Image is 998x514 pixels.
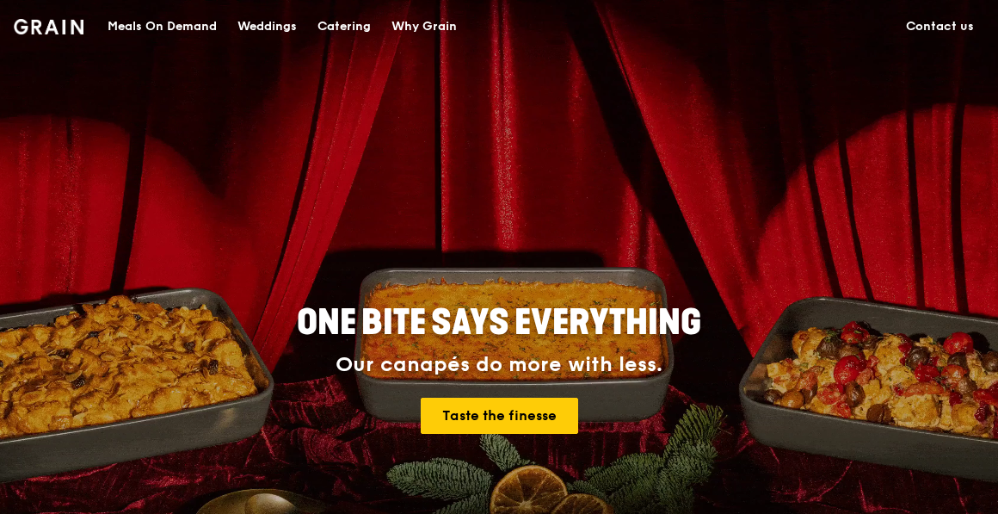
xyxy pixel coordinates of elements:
div: Meals On Demand [108,1,217,53]
div: Catering [317,1,371,53]
div: Our canapés do more with less. [189,353,809,377]
a: Taste the finesse [421,398,578,434]
a: Contact us [896,1,984,53]
span: ONE BITE SAYS EVERYTHING [297,302,701,344]
div: Weddings [237,1,297,53]
img: Grain [14,19,83,34]
a: Why Grain [381,1,467,53]
div: Why Grain [391,1,457,53]
a: Weddings [227,1,307,53]
a: Catering [307,1,381,53]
